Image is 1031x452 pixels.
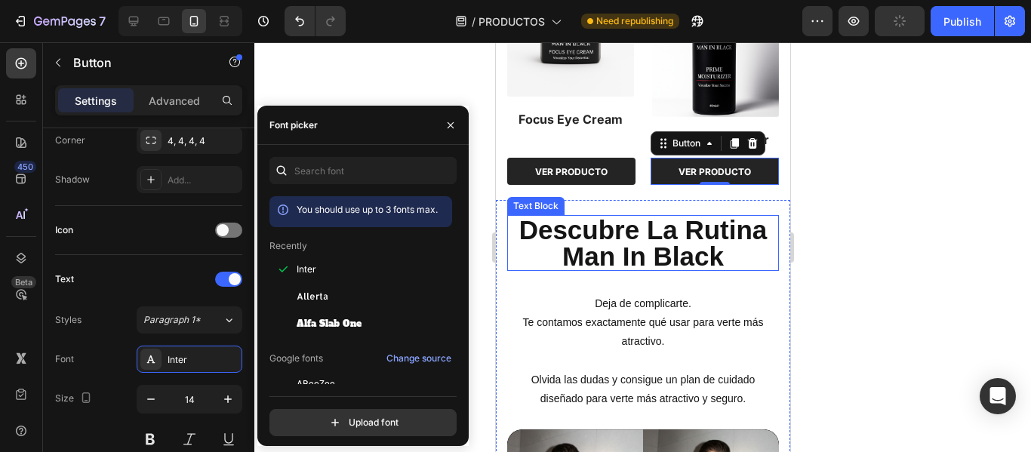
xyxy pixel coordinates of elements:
p: 7 [99,12,106,30]
p: Recently [269,239,307,253]
div: Font picker [269,118,318,132]
div: 450 [14,161,36,173]
span: Alfa Slab One [297,317,362,331]
span: / [472,14,475,29]
div: Text [55,272,74,286]
button: Publish [931,6,994,36]
p: Te contamos exactamente qué usar para verte más atractivo. [13,271,282,309]
span: PRODUCTOS [479,14,545,29]
p: Advanced [149,93,200,109]
div: 4, 4, 4, 4 [168,134,239,148]
span: Need republishing [596,14,673,28]
strong: VER PRODUCTO [39,124,112,135]
p: Lorem Ipsum is simply dummy [13,369,282,386]
span: ABeeZee [297,377,335,391]
div: Rich Text Editor. Editing area: main [183,119,255,139]
div: Text Block [14,157,66,171]
div: Inter [168,353,239,367]
div: Button [174,94,208,108]
div: Beta [11,276,36,288]
span: Inter [297,263,316,276]
div: Rich Text Editor. Editing area: main [39,119,112,139]
strong: VER PRODUCTO [183,124,255,135]
button: <p><span style="font-size:12px;"><strong>VER PRODUCTO</strong></span></p> [11,115,140,143]
p: Deja de complicarte. [13,252,282,271]
span: You should use up to 3 fonts max. [297,204,438,215]
button: Upload font [269,409,457,436]
div: Upload font [328,415,399,430]
h2: Prime Moisturizer [156,87,283,108]
button: Change source [386,349,452,367]
p: Olvida las dudas y consigue un plan de cuidado diseñado para verte más atractivo y seguro. [13,328,282,366]
button: 7 [6,6,112,36]
p: Button [73,54,202,72]
div: Icon [55,223,73,237]
div: Publish [943,14,981,29]
p: Settings [75,93,117,109]
div: Corner [55,134,85,147]
input: Search font [269,157,457,184]
div: Font [55,352,74,366]
div: Open Intercom Messenger [980,378,1016,414]
div: Size [55,389,95,409]
div: Styles [55,313,82,327]
div: Undo/Redo [285,6,346,36]
div: Change source [386,352,451,365]
p: descubre la rutina man in black [13,174,282,227]
button: <p><span style="font-size:12px;"><strong>VER PRODUCTO</strong></span></p> [155,115,283,143]
span: Allerta [297,290,328,303]
div: Add... [168,174,239,187]
div: Shadow [55,173,90,186]
iframe: Design area [496,42,790,452]
button: Paragraph 1* [137,306,242,334]
span: Paragraph 1* [143,313,201,327]
p: Google fonts [269,352,323,365]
